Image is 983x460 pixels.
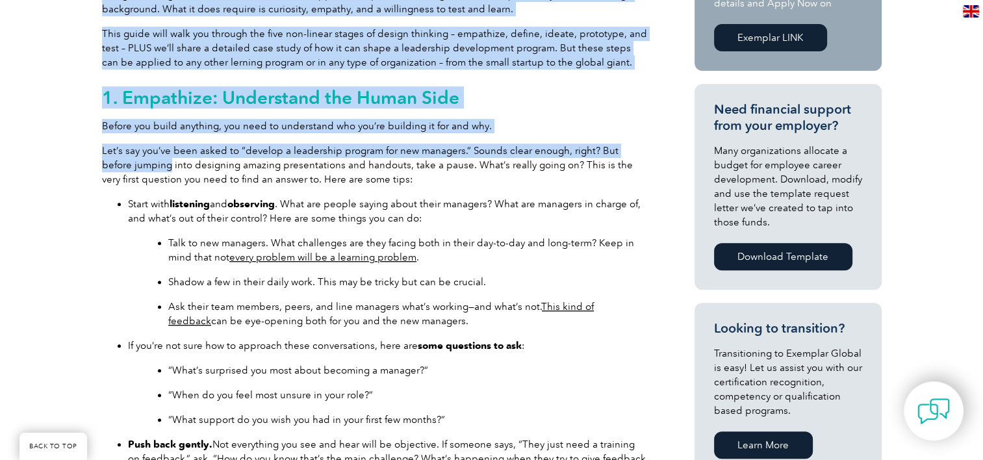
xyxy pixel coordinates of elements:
span: Shadow a few in their daily work. This may be tricky but can be crucial. [168,276,486,288]
span: Start with and . What are people saying about their managers? What are managers in charge of, and... [128,198,641,224]
strong: Push back gently. [128,439,212,450]
p: Many organizations allocate a budget for employee career development. Download, modify and use th... [714,144,862,229]
span: Let’s say you’ve been asked to “develop a leadership program for new managers.” Sounds clear enou... [102,145,633,185]
span: If you’re not sure how to approach these conversations, here are : [128,340,525,351]
strong: listening [170,198,210,210]
span: Talk to new managers. What challenges are they facing both in their day-to-day and long-term? Kee... [168,237,634,263]
span: “What support do you wish you had in your first few months?” [168,414,445,426]
span: Ask their team members, peers, and line managers what’s working—and what’s not. can be eye-openin... [168,301,594,327]
span: This guide will walk you through the five non-linear stages of design thinking – empathize, defin... [102,28,647,68]
h3: Looking to transition? [714,320,862,337]
strong: some questions to ask [418,340,522,351]
span: 1. Empathize: Understand the Human Side [102,86,459,109]
img: en [963,5,979,18]
a: Learn More [714,431,813,459]
a: every problem will be a learning problem [229,251,416,263]
img: contact-chat.png [917,395,950,428]
a: Download Template [714,243,852,270]
span: “What’s surprised you most about becoming a manager?” [168,364,428,376]
span: “When do you feel most unsure in your role?” [168,389,373,401]
h3: Need financial support from your employer? [714,101,862,134]
a: Exemplar LINK [714,24,827,51]
a: BACK TO TOP [19,433,87,460]
p: Transitioning to Exemplar Global is easy! Let us assist you with our certification recognition, c... [714,346,862,418]
strong: observing [227,198,275,210]
span: Before you build anything, you need to understand who you’re building it for and why. [102,120,492,132]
